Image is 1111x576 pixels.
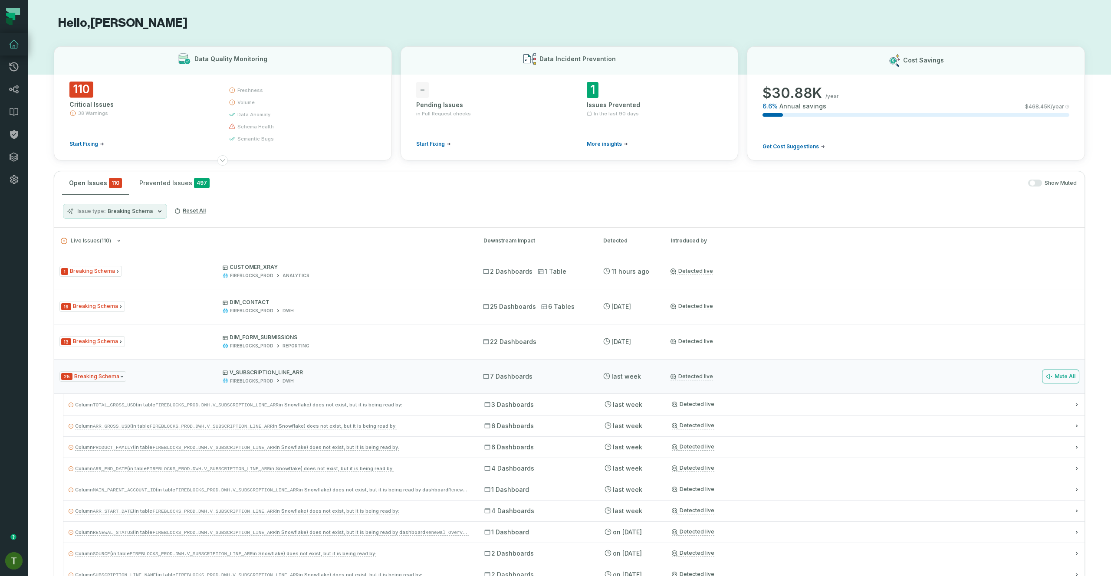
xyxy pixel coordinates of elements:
[152,509,276,514] code: FIREBLOCKS_PROD.DWH.V_SUBSCRIPTION_LINE_ARR
[671,338,713,345] a: Detected live
[237,87,263,94] span: freshness
[59,371,126,382] span: Issue Type
[416,82,429,98] span: -
[152,530,276,535] code: FIREBLOCKS_PROD.DWH.V_SUBSCRIPTION_LINE_ARR
[5,552,23,569] img: avatar of Tomer Galun
[93,509,133,514] code: ARR_START_DATE
[69,141,104,147] a: Start Fixing
[54,46,392,160] button: Data Quality Monitoring110Critical Issues38 WarningsStart Fixingfreshnessvolumedata anomalyschema...
[484,507,534,515] span: 4 Dashboards
[613,507,642,514] relative-time: Aug 21, 2025, 4:36 AM GMT+3
[93,403,136,408] code: TOTAL_GROSS_USD
[78,110,108,117] span: 38 Warnings
[10,533,17,541] div: Tooltip anchor
[61,238,468,244] button: Live Issues(110)
[483,237,588,245] div: Downstream Impact
[611,338,631,345] relative-time: Aug 25, 2025, 4:45 AM GMT+3
[230,378,273,384] div: FIREBLOCKS_PROD
[483,267,532,276] span: 2 Dashboards
[587,141,628,147] a: More insights
[671,373,713,380] a: Detected live
[763,85,822,102] span: $ 30.88K
[63,204,167,219] button: Issue typeBreaking Schema
[672,550,714,557] a: Detected live
[448,486,646,493] code: Renewal Overview @ Partner Product Market Fit Dahsboard.[PERSON_NAME]
[763,102,778,111] span: 6.6 %
[401,46,739,160] button: Data Incident Prevention-Pending Issuesin Pull Request checksStart Fixing1Issues PreventedIn the ...
[1025,103,1064,110] span: $ 468.45K /year
[237,99,255,106] span: volume
[763,143,819,150] span: Get Cost Suggestions
[483,372,532,381] span: 7 Dashboards
[93,445,133,450] code: PRODUCT_FAMILY
[416,141,451,147] a: Start Fixing
[194,55,267,63] h3: Data Quality Monitoring
[61,338,71,345] span: Severity
[283,343,309,349] div: REPORTING
[671,268,713,275] a: Detected live
[613,465,642,472] relative-time: Aug 21, 2025, 4:36 AM GMT+3
[223,369,467,376] p: V_SUBSCRIPTION_LINE_ARR
[147,466,270,471] code: FIREBLOCKS_PROD.DWH.V_SUBSCRIPTION_LINE_ARR
[825,93,839,100] span: /year
[672,422,714,429] a: Detected live
[416,101,552,109] div: Pending Issues
[220,180,1077,187] div: Show Muted
[237,135,274,142] span: semantic bugs
[484,549,534,558] span: 2 Dashboards
[61,238,111,244] span: Live Issues ( 110 )
[283,308,294,314] div: DWH
[230,308,273,314] div: FIREBLOCKS_PROD
[587,82,598,98] span: 1
[132,171,217,195] button: Prevented Issues
[237,111,270,118] span: data anomaly
[152,445,276,450] code: FIREBLOCKS_PROD.DWH.V_SUBSCRIPTION_LINE_ARR
[283,378,294,384] div: DWH
[93,466,127,471] code: ARR_END_DATE
[779,102,826,111] span: Annual savings
[672,528,714,536] a: Detected live
[223,264,467,271] p: CUSTOMER_XRAY
[59,301,125,312] span: Issue Type
[75,402,402,408] span: Column (in table in Snowflake) does not exist, but it is being read by:
[611,373,641,380] relative-time: Aug 21, 2025, 4:36 AM GMT+3
[483,337,536,346] span: 22 Dashboards
[59,266,122,277] span: Issue Type
[223,334,467,341] p: DIM_FORM_SUBMISSIONS
[69,141,98,147] span: Start Fixing
[93,424,130,429] code: ARR_GROSS_USD
[594,110,639,117] span: In the last 90 days
[175,488,299,493] code: FIREBLOCKS_PROD.DWH.V_SUBSCRIPTION_LINE_ARR
[93,551,110,556] code: SOURCE
[903,56,944,65] h3: Cost Savings
[230,343,273,349] div: FIREBLOCKS_PROD
[539,55,616,63] h3: Data Incident Prevention
[763,143,825,150] a: Get Cost Suggestions
[613,401,642,408] relative-time: Aug 21, 2025, 4:36 AM GMT+3
[93,530,133,535] code: RENEWAL_STATUS
[150,424,273,429] code: FIREBLOCKS_PROD.DWH.V_SUBSCRIPTION_LINE_ARR
[747,46,1085,160] button: Cost Savings$30.88K/year6.6%Annual savings$468.45K/yearGet Cost Suggestions
[484,422,534,430] span: 6 Dashboards
[61,268,68,275] span: Severity
[54,16,1085,31] h1: Hello, [PERSON_NAME]
[75,529,733,535] span: Column (in table in Snowflake) does not exist, but it is being read by dashboard in Tableau (into...
[230,272,273,279] div: FIREBLOCKS_PROD
[75,508,399,514] span: Column (in table in Snowflake) does not exist, but it is being read by:
[587,101,723,109] div: Issues Prevented
[109,178,122,188] span: critical issues and errors combined
[62,171,129,195] button: Open Issues
[108,208,153,215] span: Breaking Schema
[75,550,376,556] span: Column (in table in Snowflake) does not exist, but it is being read by:
[75,444,399,450] span: Column (in table in Snowflake) does not exist, but it is being read by:
[130,551,253,556] code: FIREBLOCKS_PROD.DWH.V_SUBSCRIPTION_LINE_ARR
[425,529,634,535] code: Renewal Overview @ Partnership Renewal ARR Forecasting.Corporate Strategy
[672,507,714,514] a: Detected live
[541,302,575,311] span: 6 Tables
[75,423,397,429] span: Column (in table in Snowflake) does not exist, but it is being read by:
[672,401,714,408] a: Detected live
[613,550,642,557] relative-time: Jul 11, 2025, 4:26 AM GMT+3
[223,299,467,306] p: DIM_CONTACT
[75,487,767,493] span: Column (in table in Snowflake) does not exist, but it is being read by dashboard in Tableau (into...
[484,400,534,409] span: 3 Dashboards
